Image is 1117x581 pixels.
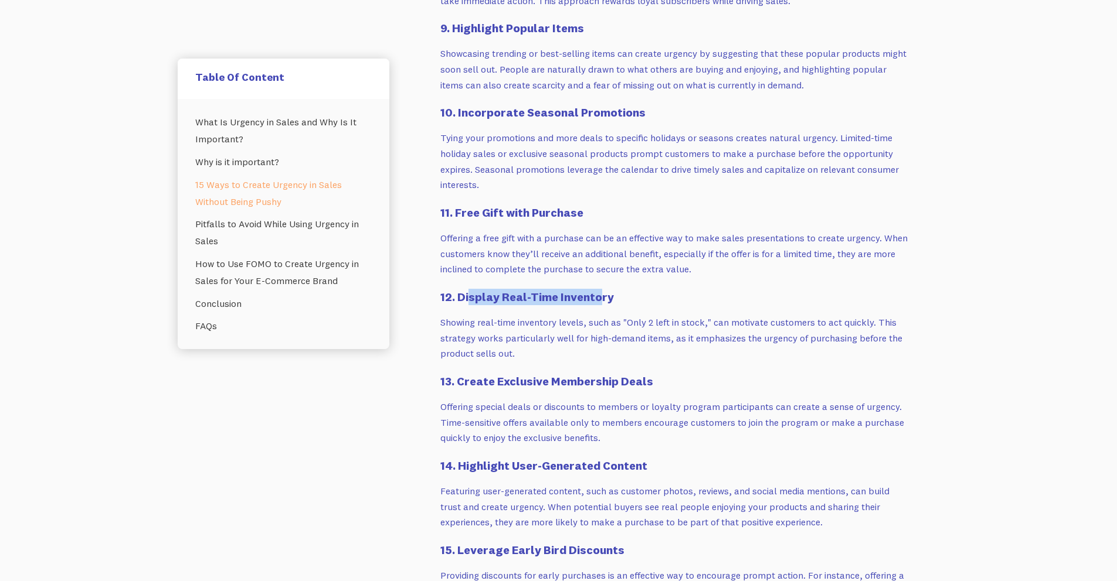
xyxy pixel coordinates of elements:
p: Offering special deals or discounts to members or loyalty program participants can create a sense... [440,399,909,446]
h4: 11. Free Gift with Purchase [440,204,909,221]
p: Offering a free gift with a purchase can be an effective way to make sales presentations to creat... [440,230,909,277]
a: 15 Ways to Create Urgency in Sales Without Being Pushy [195,173,372,213]
h4: 12. Display Real-Time Inventory [440,289,909,305]
a: Why is it important? [195,151,372,173]
h4: 13. Create Exclusive Membership Deals [440,373,909,389]
p: Showing real-time inventory levels, such as "Only 2 left in stock," can motivate customers to act... [440,315,909,361]
p: Showcasing trending or best-selling items can create urgency by suggesting that these popular pro... [440,46,909,93]
a: FAQs [195,315,372,337]
a: What Is Urgency in Sales and Why Is It Important? [195,111,372,151]
h4: 14. Highlight User-Generated Content [440,457,909,474]
a: Pitfalls to Avoid While Using Urgency in Sales [195,213,372,252]
h4: 15. Leverage Early Bird Discounts [440,542,909,558]
h5: Table Of Content [195,70,372,84]
p: Tying your promotions and more deals to specific holidays or seasons creates natural urgency. Lim... [440,130,909,193]
h4: 9. Highlight Popular Items [440,20,909,36]
h4: 10. Incorporate Seasonal Promotions [440,104,909,121]
a: Conclusion [195,292,372,315]
a: How to Use FOMO to Create Urgency in Sales for Your E-Commerce Brand [195,252,372,292]
p: Featuring user-generated content, such as customer photos, reviews, and social media mentions, ca... [440,483,909,530]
